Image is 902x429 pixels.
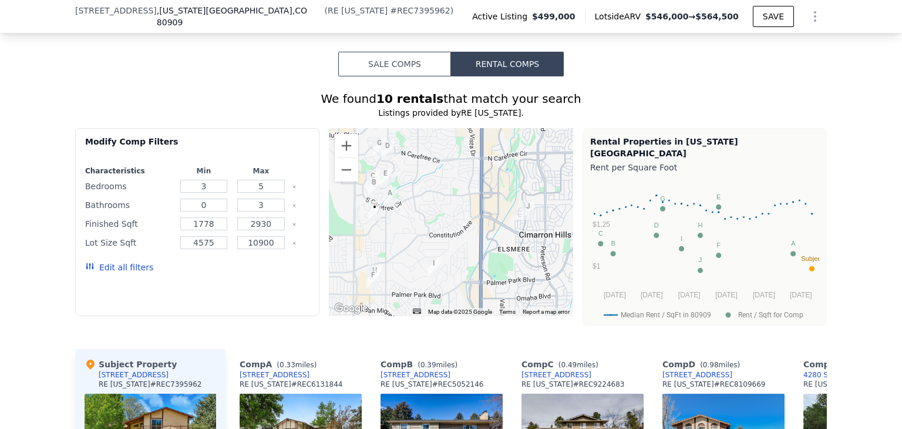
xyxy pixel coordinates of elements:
text: Subject [801,255,823,262]
div: 3250 E Parade Cir [366,170,379,190]
a: Open this area in Google Maps (opens a new window) [332,301,371,316]
a: 4280 S Nonchalant Cir [803,370,883,380]
div: RE [US_STATE] # REC8109669 [662,380,766,389]
button: Clear [292,241,297,246]
div: Rental Properties in [US_STATE][GEOGRAPHIC_DATA] [590,136,819,159]
text: [DATE] [604,291,626,299]
svg: A chart. [590,176,819,323]
text: Median Rent / SqFt in 80909 [621,311,711,319]
span: ( miles) [413,361,462,369]
div: [STREET_ADDRESS] [99,370,169,380]
span: , [US_STATE][GEOGRAPHIC_DATA] [157,5,322,28]
div: 4280 S Nonchalant Cir [379,167,392,187]
div: Comp D [662,358,745,370]
span: 0.39 [420,361,436,369]
text: D [654,222,659,229]
span: → [645,11,739,22]
span: 0.33 [280,361,295,369]
span: [STREET_ADDRESS] [75,5,157,28]
button: Clear [292,203,297,208]
button: Rental Comps [451,52,564,76]
div: Rent per Square Foot [590,159,819,176]
div: 3060 Avondale Dr [383,187,396,207]
img: Google [332,301,371,316]
span: $499,000 [532,11,575,22]
div: Comp B [381,358,462,370]
text: Rent / Sqft for Comp [738,311,803,319]
text: [DATE] [790,291,812,299]
div: Listings provided by RE [US_STATE] . [75,107,827,119]
text: A [791,240,796,247]
div: 1603 Sawyer Way [366,269,379,289]
div: 4185 Hollow Rd [373,137,386,157]
button: SAVE [753,6,794,27]
div: RE [US_STATE] # REC5052146 [381,380,484,389]
span: $564,500 [695,12,739,21]
div: 4150 Gleneagle Ct [368,201,381,221]
div: Min [177,166,230,176]
div: RE [US_STATE] # REC9224683 [521,380,625,389]
span: Lotside ARV [595,11,645,22]
a: [STREET_ADDRESS] [240,370,309,380]
text: [DATE] [678,291,701,299]
text: E [716,193,721,200]
div: Characteristics [85,166,173,176]
text: J [699,256,702,263]
button: Keyboard shortcuts [413,309,421,314]
div: RE [US_STATE] # REC7395962 [99,380,202,389]
strong: 10 rentals [376,92,443,106]
span: RE [US_STATE] [328,6,388,15]
span: 0.49 [561,361,577,369]
button: Clear [292,185,297,189]
text: [DATE] [641,291,663,299]
div: Max [235,166,288,176]
span: 0.98 [703,361,719,369]
div: Comp C [521,358,603,370]
div: Finished Sqft [85,216,173,232]
span: $546,000 [645,12,689,21]
a: [STREET_ADDRESS] [381,370,450,380]
button: Zoom in [335,134,358,157]
button: Edit all filters [85,262,153,273]
div: We found that match your search [75,91,827,107]
text: $1 [593,262,601,270]
div: Subject Property [85,358,177,370]
span: ( miles) [695,361,745,369]
div: 3738 W Quiet Cir [381,140,394,160]
text: [DATE] [715,291,738,299]
text: G [660,195,665,202]
div: Comp E [803,358,884,370]
span: Map data ©2025 Google [428,309,492,315]
text: $1.25 [593,220,610,229]
span: # REC7395962 [390,6,450,15]
text: [DATE] [753,291,775,299]
text: C [598,230,603,237]
div: RE [US_STATE] # REC6131844 [240,380,343,389]
text: I [681,235,682,242]
button: Zoom out [335,158,358,182]
a: [STREET_ADDRESS] [662,370,732,380]
a: Terms (opens in new tab) [499,309,516,315]
a: Report a map error [523,309,570,315]
div: 1740 Wooten Rd [428,257,440,277]
a: [STREET_ADDRESS] [521,370,591,380]
div: 6674 Chantilly Pl [521,200,534,220]
text: F [716,242,721,249]
div: Modify Comp Filters [85,136,309,157]
div: Lot Size Sqft [85,234,173,251]
div: Bedrooms [85,178,173,195]
button: Show Options [803,5,827,28]
div: ( ) [324,5,453,16]
text: H [698,222,702,229]
button: Clear [292,222,297,227]
text: B [611,240,615,247]
div: 1610 Keaton Ln [368,264,381,284]
div: 3110 Meander Cir [368,176,381,196]
span: ( miles) [554,361,603,369]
